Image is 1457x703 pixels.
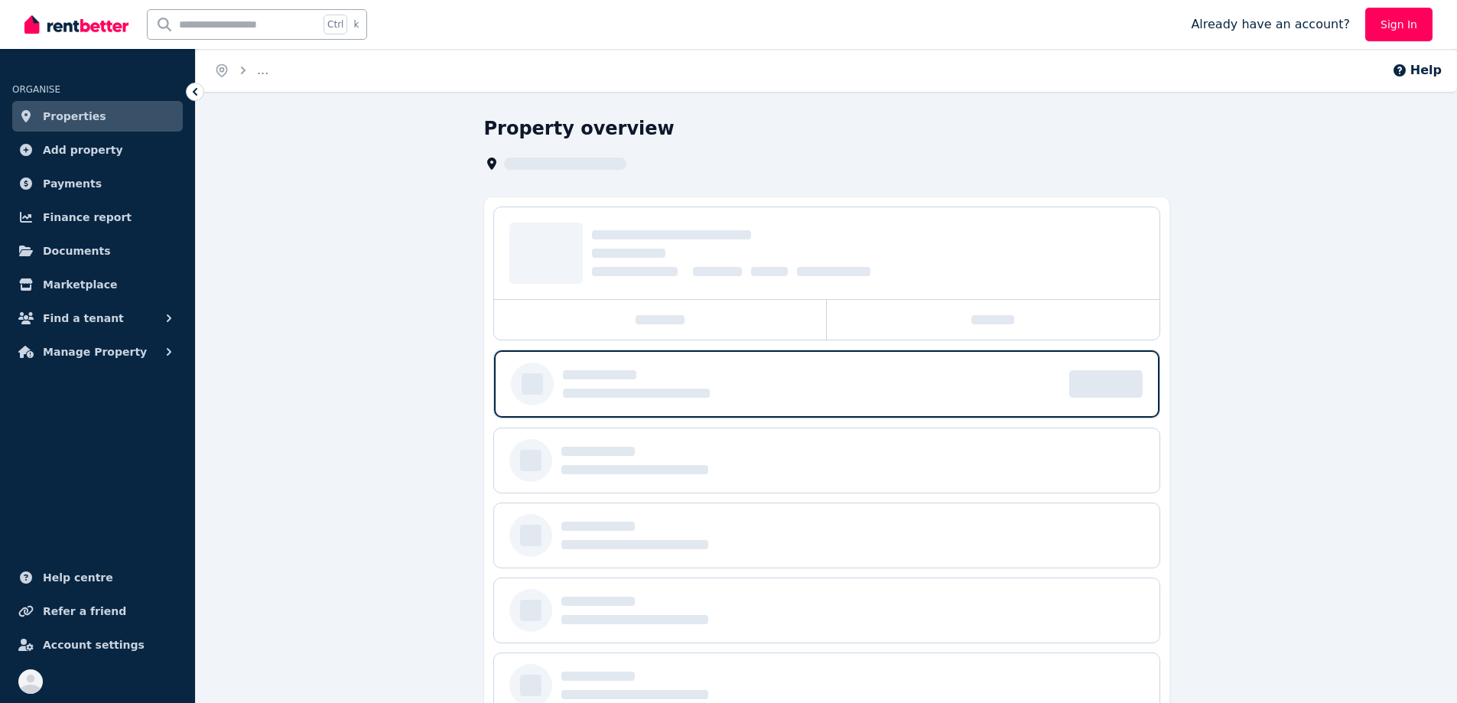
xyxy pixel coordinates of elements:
[12,135,183,165] a: Add property
[43,309,124,327] span: Find a tenant
[12,101,183,132] a: Properties
[12,596,183,627] a: Refer a friend
[43,568,113,587] span: Help centre
[43,242,111,260] span: Documents
[43,107,106,125] span: Properties
[12,236,183,266] a: Documents
[43,208,132,226] span: Finance report
[1365,8,1433,41] a: Sign In
[12,269,183,300] a: Marketplace
[43,602,126,620] span: Refer a friend
[1392,61,1442,80] button: Help
[12,562,183,593] a: Help centre
[43,275,117,294] span: Marketplace
[353,18,359,31] span: k
[12,337,183,367] button: Manage Property
[12,630,183,660] a: Account settings
[1191,15,1350,34] span: Already have an account?
[12,202,183,233] a: Finance report
[196,49,287,92] nav: Breadcrumb
[324,15,347,34] span: Ctrl
[12,303,183,334] button: Find a tenant
[43,636,145,654] span: Account settings
[484,116,675,141] h1: Property overview
[257,63,268,77] span: ...
[12,168,183,199] a: Payments
[12,84,60,95] span: ORGANISE
[24,13,128,36] img: RentBetter
[43,174,102,193] span: Payments
[43,141,123,159] span: Add property
[43,343,147,361] span: Manage Property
